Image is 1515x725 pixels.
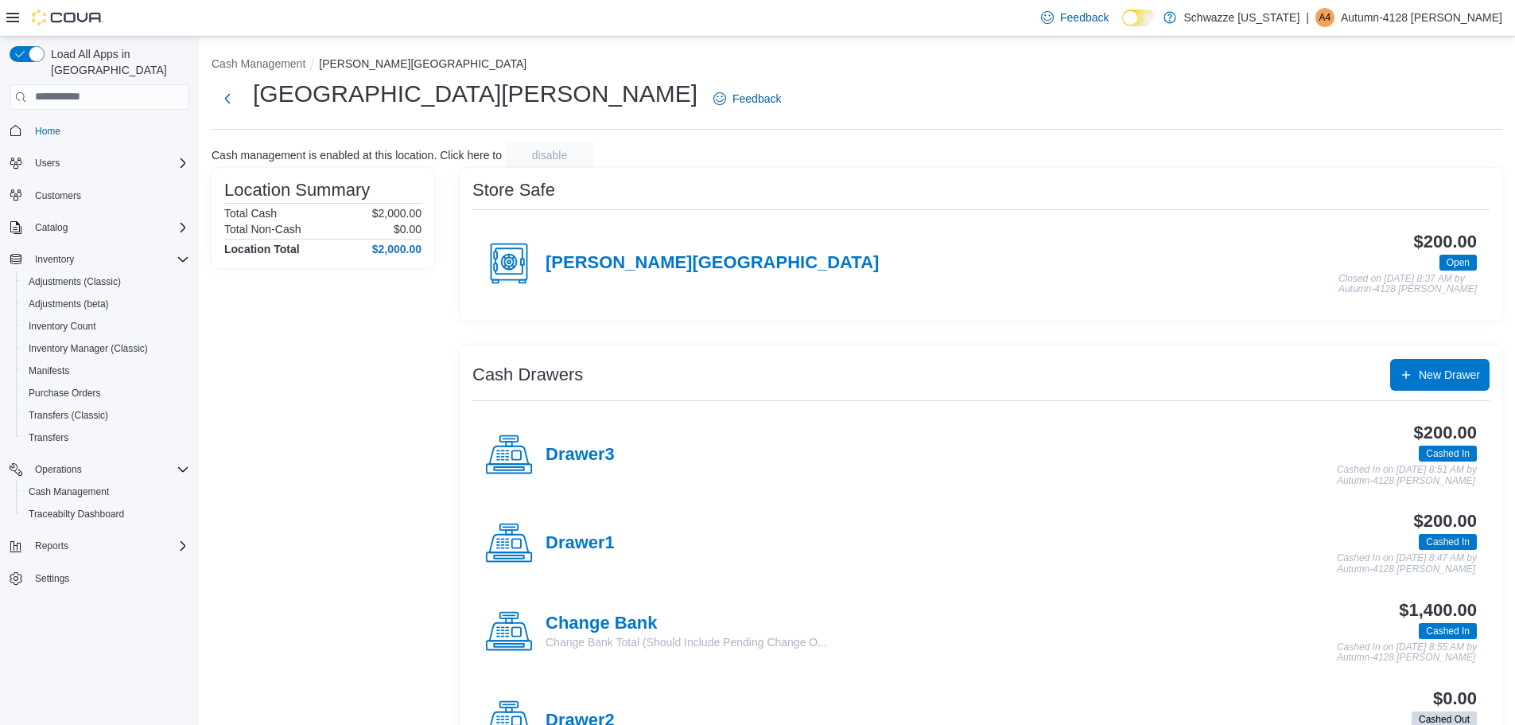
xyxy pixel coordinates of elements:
[16,293,196,315] button: Adjustments (beta)
[16,481,196,503] button: Cash Management
[16,337,196,360] button: Inventory Manager (Classic)
[35,157,60,170] span: Users
[22,317,103,336] a: Inventory Count
[1419,446,1477,462] span: Cashed In
[29,568,189,588] span: Settings
[29,409,108,422] span: Transfers (Classic)
[224,181,370,200] h3: Location Summary
[22,406,115,425] a: Transfers (Classic)
[3,458,196,481] button: Operations
[29,460,88,479] button: Operations
[212,57,305,70] button: Cash Management
[32,10,103,25] img: Cova
[546,533,615,554] h4: Drawer1
[35,253,74,266] span: Inventory
[1414,512,1477,531] h3: $200.00
[3,216,196,239] button: Catalog
[29,275,121,288] span: Adjustments (Classic)
[732,91,781,107] span: Feedback
[29,218,189,237] span: Catalog
[29,185,189,205] span: Customers
[29,460,189,479] span: Operations
[319,57,526,70] button: [PERSON_NAME][GEOGRAPHIC_DATA]
[22,361,189,380] span: Manifests
[35,463,82,476] span: Operations
[1122,10,1156,26] input: Dark Mode
[16,315,196,337] button: Inventory Count
[29,122,67,141] a: Home
[22,384,107,403] a: Purchase Orders
[1426,624,1470,638] span: Cashed In
[29,387,101,400] span: Purchase Orders
[29,154,189,173] span: Users
[1306,8,1309,27] p: |
[224,207,277,220] h6: Total Cash
[546,445,615,466] h4: Drawer3
[1184,8,1300,27] p: Schwazze [US_STATE]
[22,272,127,291] a: Adjustments (Classic)
[29,250,80,269] button: Inventory
[22,428,75,447] a: Transfers
[3,152,196,174] button: Users
[1414,232,1477,251] h3: $200.00
[224,243,300,255] h4: Location Total
[1426,535,1470,549] span: Cashed In
[1338,274,1477,295] p: Closed on [DATE] 8:37 AM by Autumn-4128 [PERSON_NAME]
[29,320,96,333] span: Inventory Count
[3,535,196,557] button: Reports
[35,125,60,138] span: Home
[29,431,68,444] span: Transfers
[35,189,81,202] span: Customers
[1419,367,1480,383] span: New Drawer
[16,427,196,449] button: Transfers
[546,614,827,634] h4: Change Bank
[394,223,421,236] p: $0.00
[35,572,69,585] span: Settings
[16,271,196,293] button: Adjustments (Classic)
[29,536,75,555] button: Reports
[212,56,1502,75] nav: An example of EuiBreadcrumbs
[3,119,196,142] button: Home
[212,83,243,115] button: Next
[22,384,189,403] span: Purchase Orders
[546,634,827,650] p: Change Bank Total (Should Include Pending Change O...
[22,482,115,501] a: Cash Management
[16,382,196,404] button: Purchase Orders
[1319,8,1331,27] span: A4
[3,567,196,590] button: Settings
[29,569,76,588] a: Settings
[10,113,189,632] nav: Complex example
[505,142,594,168] button: disable
[22,294,115,314] a: Adjustments (beta)
[22,339,189,358] span: Inventory Manager (Classic)
[22,505,130,524] a: Traceabilty Dashboard
[29,298,109,310] span: Adjustments (beta)
[22,361,76,380] a: Manifests
[546,253,879,274] h4: [PERSON_NAME][GEOGRAPHIC_DATA]
[29,250,189,269] span: Inventory
[1122,26,1123,27] span: Dark Mode
[22,406,189,425] span: Transfers (Classic)
[3,184,196,207] button: Customers
[372,243,421,255] h4: $2,000.00
[1439,255,1477,271] span: Open
[472,365,583,384] h3: Cash Drawers
[1337,553,1477,575] p: Cashed In on [DATE] 8:47 AM by Autumn-4128 [PERSON_NAME]
[1419,534,1477,550] span: Cashed In
[29,508,124,520] span: Traceabilty Dashboard
[1315,8,1334,27] div: Autumn-4128 Mares
[1337,465,1477,486] p: Cashed In on [DATE] 8:51 AM by Autumn-4128 [PERSON_NAME]
[1414,423,1477,442] h3: $200.00
[16,360,196,382] button: Manifests
[1341,8,1502,27] p: Autumn-4128 [PERSON_NAME]
[35,221,68,234] span: Catalog
[22,505,189,524] span: Traceabilty Dashboard
[35,540,68,552] span: Reports
[1426,446,1470,461] span: Cashed In
[29,485,109,498] span: Cash Management
[1390,359,1490,391] button: New Drawer
[16,503,196,525] button: Traceabilty Dashboard
[1060,10,1109,25] span: Feedback
[22,317,189,336] span: Inventory Count
[1447,255,1470,270] span: Open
